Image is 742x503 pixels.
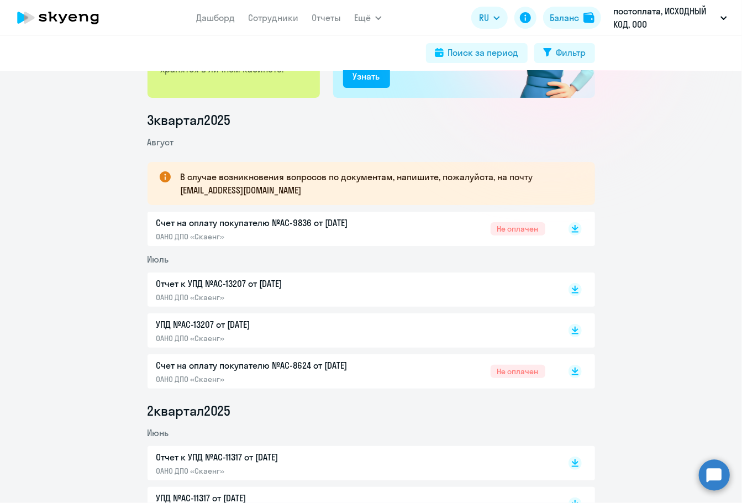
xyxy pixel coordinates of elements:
span: Не оплачен [491,222,545,235]
span: Ещё [354,11,371,24]
div: Баланс [550,11,579,24]
p: В случае возникновения вопросов по документам, напишите, пожалуйста, на почту [EMAIL_ADDRESS][DOM... [181,170,575,197]
a: Отчеты [312,12,341,23]
button: Узнать [343,66,390,88]
div: Узнать [353,70,380,83]
a: УПД №AC-13207 от [DATE]ОАНО ДПО «Скаенг» [156,318,545,343]
p: ОАНО ДПО «Скаенг» [156,374,388,384]
a: Счет на оплату покупателю №AC-8624 от [DATE]ОАНО ДПО «Скаенг»Не оплачен [156,359,545,384]
div: Поиск за период [448,46,519,59]
p: ОАНО ДПО «Скаенг» [156,292,388,302]
span: Август [148,137,174,148]
p: ОАНО ДПО «Скаенг» [156,466,388,476]
span: Июнь [148,427,169,438]
a: Отчет к УПД №AC-11317 от [DATE]ОАНО ДПО «Скаенг» [156,450,545,476]
button: Поиск за период [426,43,528,63]
a: Счет на оплату покупателю №AC-9836 от [DATE]ОАНО ДПО «Скаенг»Не оплачен [156,216,545,242]
a: Отчет к УПД №AC-13207 от [DATE]ОАНО ДПО «Скаенг» [156,277,545,302]
span: Не оплачен [491,365,545,378]
button: RU [471,7,508,29]
img: balance [583,12,594,23]
span: Июль [148,254,169,265]
li: 3 квартал 2025 [148,111,595,129]
p: Счет на оплату покупателю №AC-9836 от [DATE] [156,216,388,229]
button: постоплата, ИСХОДНЫЙ КОД, ООО [608,4,733,31]
a: Сотрудники [248,12,298,23]
li: 2 квартал 2025 [148,402,595,420]
button: Фильтр [534,43,595,63]
p: ОАНО ДПО «Скаенг» [156,333,388,343]
button: Балансbalance [543,7,601,29]
p: Отчет к УПД №AC-13207 от [DATE] [156,277,388,290]
p: Счет на оплату покупателю №AC-8624 от [DATE] [156,359,388,372]
p: УПД №AC-13207 от [DATE] [156,318,388,331]
p: Отчет к УПД №AC-11317 от [DATE] [156,450,388,464]
a: Дашборд [196,12,235,23]
p: ОАНО ДПО «Скаенг» [156,232,388,242]
button: Ещё [354,7,382,29]
div: Фильтр [556,46,586,59]
p: постоплата, ИСХОДНЫЙ КОД, ООО [613,4,716,31]
span: RU [479,11,489,24]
